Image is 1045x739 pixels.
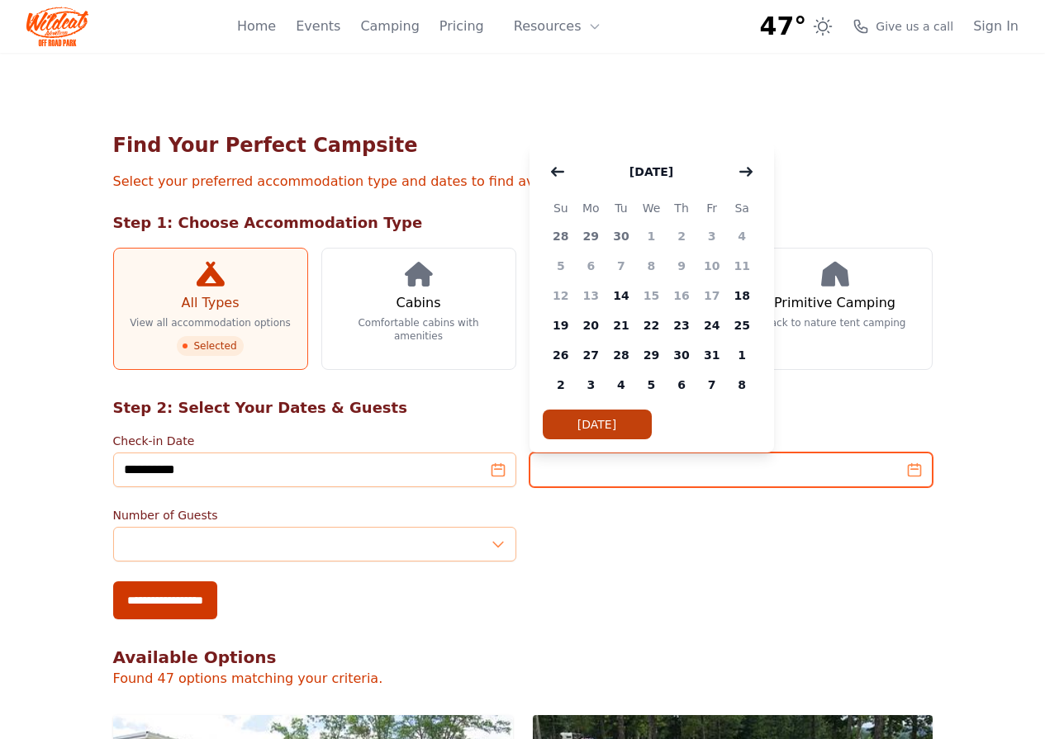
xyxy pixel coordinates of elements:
[113,433,516,449] label: Check-in Date
[546,310,577,340] span: 19
[237,17,276,36] a: Home
[727,198,758,218] span: Sa
[576,310,606,340] span: 20
[696,281,727,310] span: 17
[113,132,933,159] h1: Find Your Perfect Campsite
[321,248,516,370] a: Cabins Comfortable cabins with amenities
[546,340,577,370] span: 26
[606,251,637,281] span: 7
[546,370,577,400] span: 2
[667,370,697,400] span: 6
[613,155,690,188] button: [DATE]
[576,281,606,310] span: 13
[113,211,933,234] h2: Step 1: Choose Accommodation Type
[113,172,933,192] p: Select your preferred accommodation type and dates to find available options.
[696,251,727,281] span: 10
[606,340,637,370] span: 28
[667,340,697,370] span: 30
[26,7,88,46] img: Wildcat Logo
[973,17,1019,36] a: Sign In
[606,198,637,218] span: Tu
[546,251,577,281] span: 5
[760,12,807,41] span: 47°
[727,340,758,370] span: 1
[113,396,933,419] h2: Step 2: Select Your Dates & Guests
[636,221,667,251] span: 1
[636,370,667,400] span: 5
[546,198,577,218] span: Su
[181,293,239,313] h3: All Types
[130,316,291,329] p: View all accommodation options
[696,340,727,370] span: 31
[546,221,577,251] span: 28
[727,370,758,400] span: 8
[439,17,484,36] a: Pricing
[177,336,243,356] span: Selected
[504,10,611,43] button: Resources
[113,669,933,689] p: Found 47 options matching your criteria.
[774,293,895,313] h3: Primitive Camping
[853,18,953,35] a: Give us a call
[727,221,758,251] span: 4
[636,340,667,370] span: 29
[576,340,606,370] span: 27
[113,507,516,523] label: Number of Guests
[606,221,637,251] span: 30
[360,17,419,36] a: Camping
[667,310,697,340] span: 23
[696,310,727,340] span: 24
[667,221,697,251] span: 2
[606,310,637,340] span: 21
[696,198,727,218] span: Fr
[738,248,933,370] a: Primitive Camping Back to nature tent camping
[296,17,340,36] a: Events
[667,251,697,281] span: 9
[876,18,953,35] span: Give us a call
[667,198,697,218] span: Th
[727,251,758,281] span: 11
[576,198,606,218] span: Mo
[396,293,440,313] h3: Cabins
[636,310,667,340] span: 22
[667,281,697,310] span: 16
[727,310,758,340] span: 25
[543,410,652,439] button: [DATE]
[636,251,667,281] span: 8
[113,248,308,370] a: All Types View all accommodation options Selected
[546,281,577,310] span: 12
[576,370,606,400] span: 3
[576,251,606,281] span: 6
[636,198,667,218] span: We
[606,370,637,400] span: 4
[696,370,727,400] span: 7
[636,281,667,310] span: 15
[576,221,606,251] span: 29
[606,281,637,310] span: 14
[764,316,906,329] p: Back to nature tent camping
[335,316,502,343] p: Comfortable cabins with amenities
[727,281,758,310] span: 18
[696,221,727,251] span: 3
[113,646,933,669] h2: Available Options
